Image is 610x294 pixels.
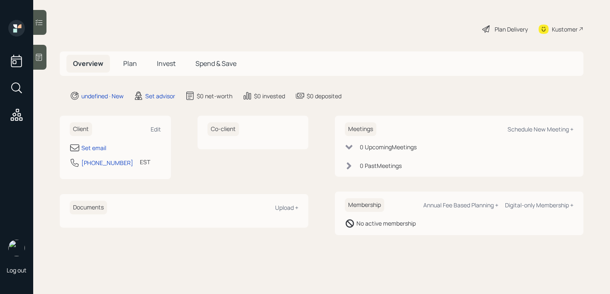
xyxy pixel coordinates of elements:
span: Overview [73,59,103,68]
div: Digital-only Membership + [505,201,573,209]
div: undefined · New [81,92,124,100]
h6: Client [70,122,92,136]
div: Plan Delivery [495,25,528,34]
h6: Meetings [345,122,376,136]
div: $0 net-worth [197,92,232,100]
div: Set email [81,143,106,152]
div: $0 deposited [307,92,342,100]
div: No active membership [356,219,416,228]
h6: Documents [70,201,107,214]
span: Invest [157,59,176,68]
div: Schedule New Meeting + [508,125,573,133]
h6: Co-client [207,122,239,136]
div: Upload + [275,204,298,211]
div: EST [140,158,150,166]
div: Log out [7,266,27,274]
span: Spend & Save [195,59,237,68]
div: 0 Past Meeting s [360,161,402,170]
div: Kustomer [552,25,578,34]
div: $0 invested [254,92,285,100]
div: Set advisor [145,92,175,100]
div: Annual Fee Based Planning + [423,201,498,209]
div: [PHONE_NUMBER] [81,158,133,167]
span: Plan [123,59,137,68]
div: 0 Upcoming Meeting s [360,143,417,151]
img: retirable_logo.png [8,240,25,256]
div: Edit [151,125,161,133]
h6: Membership [345,198,384,212]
